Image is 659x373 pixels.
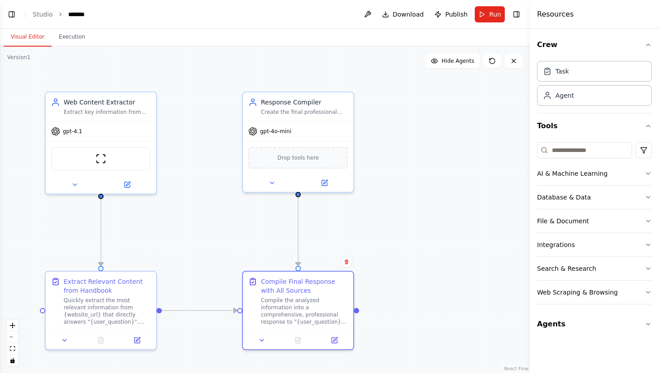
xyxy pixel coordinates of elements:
[279,335,317,346] button: No output available
[537,217,589,226] div: File & Document
[33,11,53,18] a: Studio
[510,8,523,21] button: Hide right sidebar
[537,57,652,113] div: Crew
[261,98,348,107] div: Response Compiler
[537,312,652,337] button: Agents
[425,54,480,68] button: Hide Agents
[7,355,18,366] button: toggle interactivity
[393,10,424,19] span: Download
[341,256,352,268] button: Delete node
[4,28,52,47] button: Visual Editor
[121,335,152,346] button: Open in side panel
[5,8,18,21] button: Show left sidebar
[537,257,652,280] button: Search & Research
[82,335,120,346] button: No output available
[261,277,348,295] div: Compile Final Response with All Sources
[7,343,18,355] button: fit view
[537,186,652,209] button: Database & Data
[537,169,607,178] div: AI & Machine Learning
[242,271,354,350] div: Compile Final Response with All SourcesCompile the analyzed information into a comprehensive, pro...
[537,113,652,139] button: Tools
[537,233,652,256] button: Integrations
[95,153,106,164] img: ScrapeWebsiteTool
[537,32,652,57] button: Crew
[64,277,151,295] div: Extract Relevant Content from Handbook
[162,306,237,315] g: Edge from 41466135-4aea-435a-8188-a6fa8e480a50 to a3411524-8ad3-48f4-a563-02d5db74563f
[537,281,652,304] button: Web Scraping & Browsing
[63,128,82,135] span: gpt-4.1
[33,10,85,19] nav: breadcrumb
[299,178,350,188] button: Open in side panel
[504,366,529,371] a: React Flow attribution
[378,6,428,22] button: Download
[260,128,291,135] span: gpt-4o-mini
[64,98,151,107] div: Web Content Extractor
[64,297,151,325] div: Quickly extract the most relevant information from {website_url} that directly answers "{user_que...
[475,6,505,22] button: Run
[277,153,319,162] span: Drop tools here
[261,108,348,116] div: Create the final professional response that comprehensively answers {user_question} while ensurin...
[261,297,348,325] div: Compile the analyzed information into a comprehensive, professional response to "{user_question}"...
[445,10,468,19] span: Publish
[45,271,157,350] div: Extract Relevant Content from HandbookQuickly extract the most relevant information from {website...
[102,179,152,190] button: Open in side panel
[537,240,575,249] div: Integrations
[319,335,350,346] button: Open in side panel
[96,199,105,266] g: Edge from 9be56dee-9179-41f2-b97f-c25009d0b295 to 41466135-4aea-435a-8188-a6fa8e480a50
[442,57,474,65] span: Hide Agents
[7,320,18,331] button: zoom in
[7,320,18,366] div: React Flow controls
[537,139,652,312] div: Tools
[537,162,652,185] button: AI & Machine Learning
[537,288,618,297] div: Web Scraping & Browsing
[537,193,591,202] div: Database & Data
[294,197,303,266] g: Edge from 17345beb-c95f-43e5-b3ff-9e26b5817d7f to a3411524-8ad3-48f4-a563-02d5db74563f
[7,54,30,61] div: Version 1
[555,67,569,76] div: Task
[555,91,574,100] div: Agent
[45,91,157,195] div: Web Content ExtractorExtract key information from {website_url} that directly answers {user_quest...
[537,264,596,273] div: Search & Research
[431,6,471,22] button: Publish
[52,28,92,47] button: Execution
[537,9,574,20] h4: Resources
[7,331,18,343] button: zoom out
[537,209,652,233] button: File & Document
[242,91,354,193] div: Response CompilerCreate the final professional response that comprehensively answers {user_questi...
[64,108,151,116] div: Extract key information from {website_url} that directly answers {user_question}. Focus on findin...
[489,10,501,19] span: Run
